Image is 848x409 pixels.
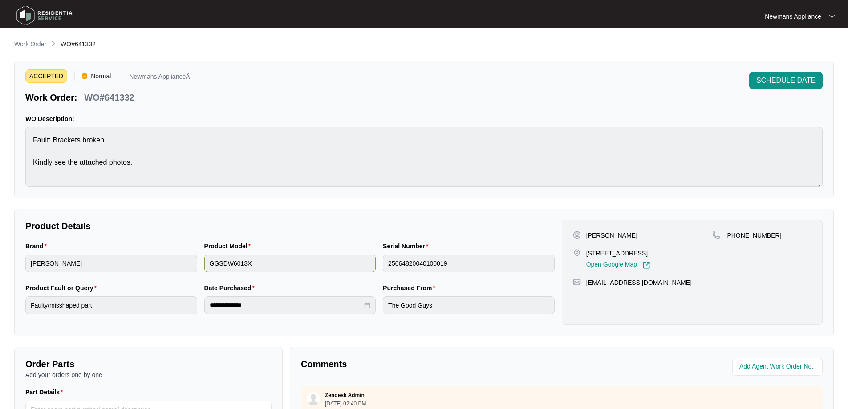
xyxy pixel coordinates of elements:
[204,242,255,251] label: Product Model
[325,392,365,399] p: Zendesk Admin
[829,14,835,19] img: dropdown arrow
[586,261,650,269] a: Open Google Map
[25,242,50,251] label: Brand
[307,392,320,405] img: user.svg
[84,91,134,104] p: WO#641332
[383,242,432,251] label: Serial Number
[749,72,823,89] button: SCHEDULE DATE
[739,361,817,372] input: Add Agent Work Order No.
[765,12,821,21] p: Newmans Appliance
[25,388,67,397] label: Part Details
[301,358,556,370] p: Comments
[325,401,366,406] p: [DATE] 02:40 PM
[383,296,555,314] input: Purchased From
[25,358,272,370] p: Order Parts
[25,69,67,83] span: ACCEPTED
[573,278,581,286] img: map-pin
[756,75,816,86] span: SCHEDULE DATE
[129,73,190,83] p: Newmans ApplianceÂ
[383,255,555,272] input: Serial Number
[87,69,114,83] span: Normal
[210,300,363,310] input: Date Purchased
[61,40,96,48] span: WO#641332
[25,114,823,123] p: WO Description:
[25,255,197,272] input: Brand
[12,40,48,49] a: Work Order
[82,73,87,79] img: Vercel Logo
[642,261,650,269] img: Link-External
[25,127,823,187] textarea: Fault: Brackets broken. Kindly see the attached photos.
[14,40,46,49] p: Work Order
[204,283,258,292] label: Date Purchased
[204,255,376,272] input: Product Model
[586,278,692,287] p: [EMAIL_ADDRESS][DOMAIN_NAME]
[573,249,581,257] img: map-pin
[573,231,581,239] img: user-pin
[586,249,650,258] p: [STREET_ADDRESS],
[383,283,439,292] label: Purchased From
[712,231,720,239] img: map-pin
[25,370,272,379] p: Add your orders one by one
[25,283,100,292] label: Product Fault or Query
[25,296,197,314] input: Product Fault or Query
[25,91,77,104] p: Work Order:
[25,220,555,232] p: Product Details
[726,231,782,240] p: [PHONE_NUMBER]
[50,40,57,47] img: chevron-right
[586,231,637,240] p: [PERSON_NAME]
[13,2,76,29] img: residentia service logo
